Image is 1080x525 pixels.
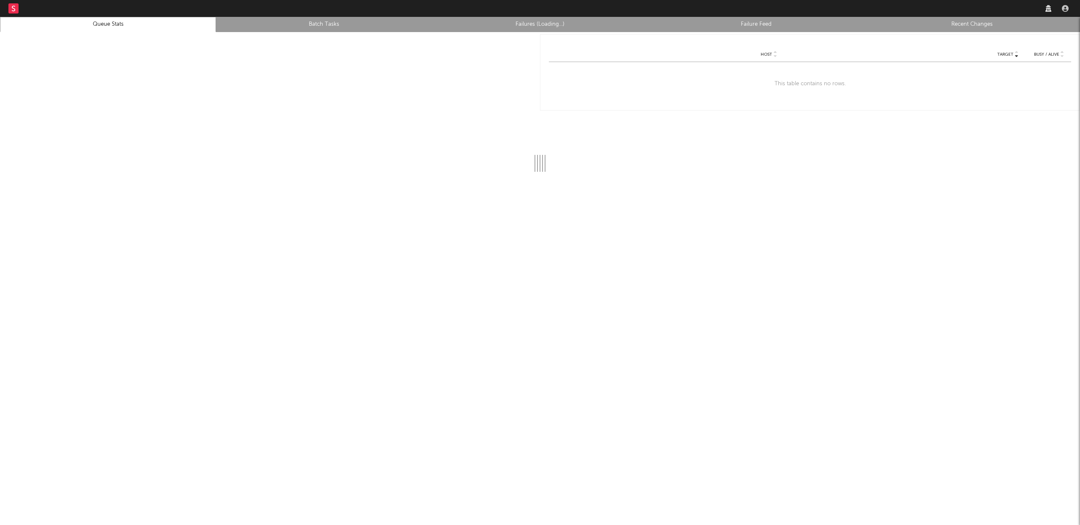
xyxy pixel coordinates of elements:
[5,19,211,30] a: Queue Stats
[869,19,1075,30] a: Recent Changes
[1034,52,1059,57] span: Busy / Alive
[761,52,772,57] span: Host
[437,19,643,30] a: Failures (Loading...)
[997,52,1013,57] span: Target
[653,19,859,30] a: Failure Feed
[549,62,1071,106] div: This table contains no rows.
[221,19,427,30] a: Batch Tasks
